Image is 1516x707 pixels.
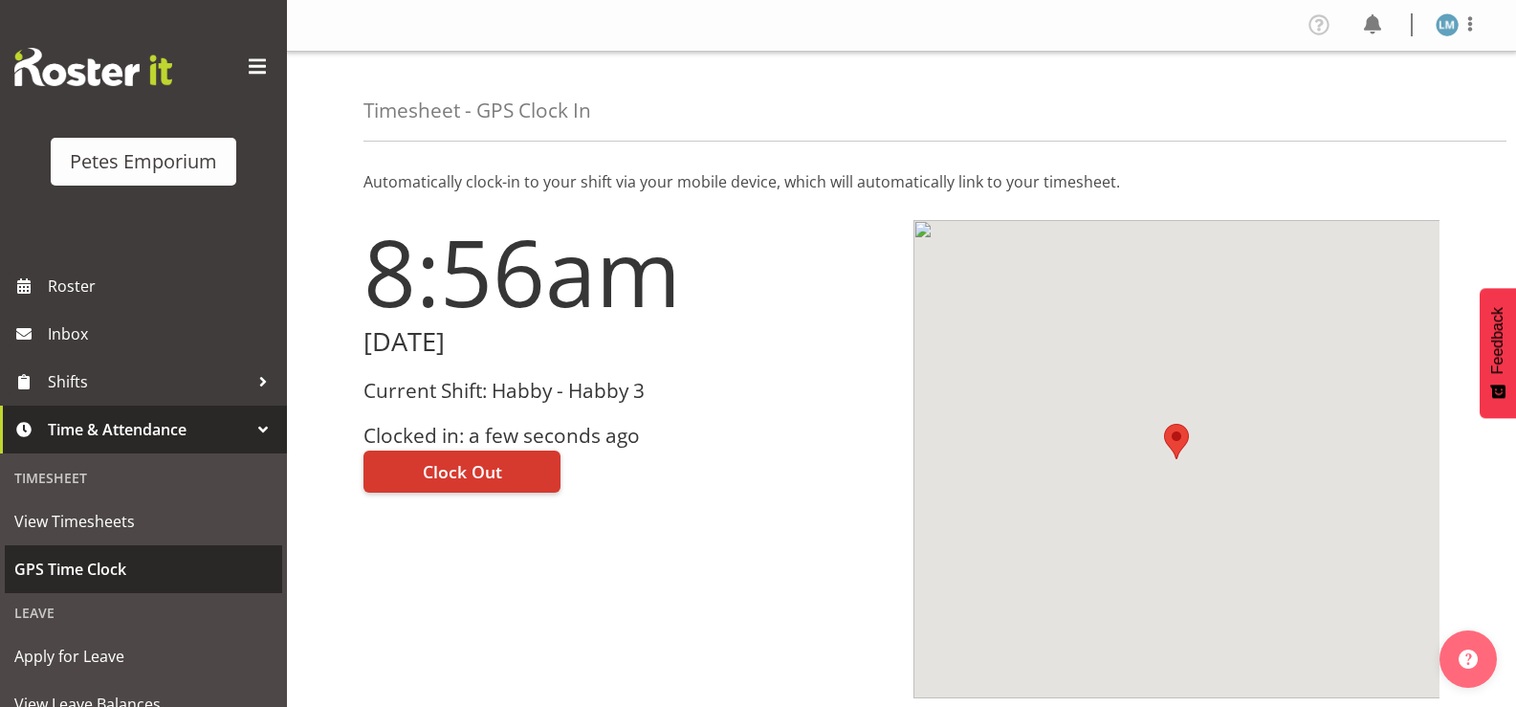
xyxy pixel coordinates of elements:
img: lianne-morete5410.jpg [1436,13,1459,36]
h3: Clocked in: a few seconds ago [363,425,890,447]
a: View Timesheets [5,497,282,545]
span: Shifts [48,367,249,396]
span: Feedback [1489,307,1506,374]
p: Automatically clock-in to your shift via your mobile device, which will automatically link to you... [363,170,1439,193]
div: Timesheet [5,458,282,497]
img: help-xxl-2.png [1459,650,1478,669]
h3: Current Shift: Habby - Habby 3 [363,380,890,402]
img: Rosterit website logo [14,48,172,86]
span: Inbox [48,320,277,348]
h2: [DATE] [363,327,890,357]
button: Feedback - Show survey [1480,288,1516,418]
a: Apply for Leave [5,632,282,680]
h1: 8:56am [363,220,890,323]
span: Roster [48,272,277,300]
div: Petes Emporium [70,147,217,176]
button: Clock Out [363,451,560,493]
div: Leave [5,593,282,632]
h4: Timesheet - GPS Clock In [363,99,591,122]
span: View Timesheets [14,507,273,536]
a: GPS Time Clock [5,545,282,593]
span: Clock Out [423,459,502,484]
span: GPS Time Clock [14,555,273,584]
span: Time & Attendance [48,415,249,444]
span: Apply for Leave [14,642,273,671]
